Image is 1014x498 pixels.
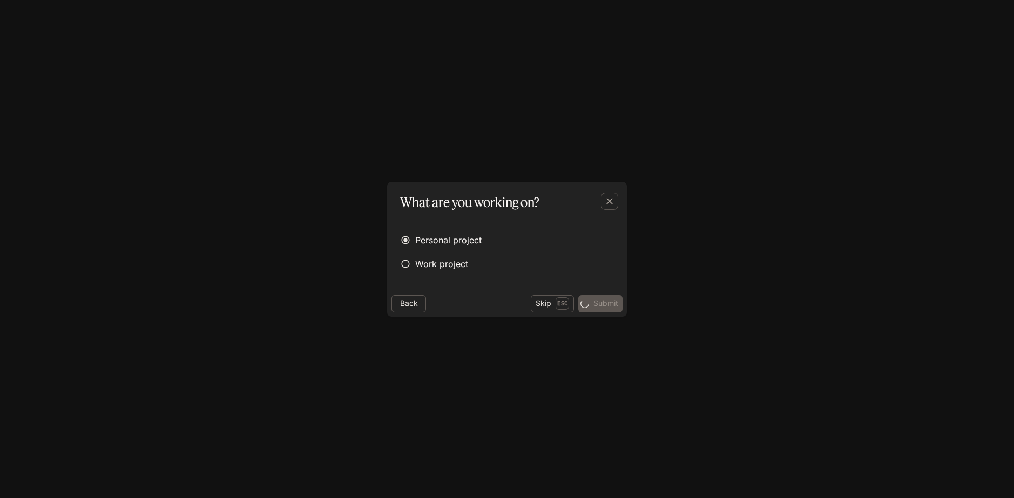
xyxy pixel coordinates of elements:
p: What are you working on? [400,193,539,212]
button: Back [391,295,426,312]
span: Personal project [415,234,482,247]
span: Work project [415,257,468,270]
p: Esc [556,297,569,309]
button: SkipEsc [531,295,574,312]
